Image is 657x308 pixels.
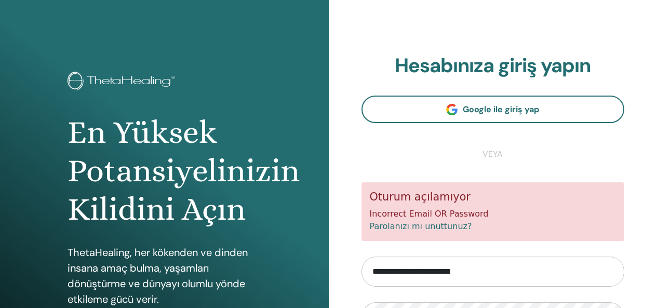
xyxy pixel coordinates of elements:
[361,182,625,241] div: Incorrect Email OR Password
[370,191,616,204] h5: Oturum açılamıyor
[68,245,261,307] p: ThetaHealing, her kökenden ve dinden insana amaç bulma, yaşamları dönüştürme ve dünyayı olumlu yö...
[68,113,261,229] h1: En Yüksek Potansiyelinizin Kilidini Açın
[370,221,472,231] a: Parolanızı mı unuttunuz?
[477,148,508,160] span: veya
[361,96,625,123] a: Google ile giriş yap
[463,104,539,115] span: Google ile giriş yap
[361,54,625,78] h2: Hesabınıza giriş yapın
